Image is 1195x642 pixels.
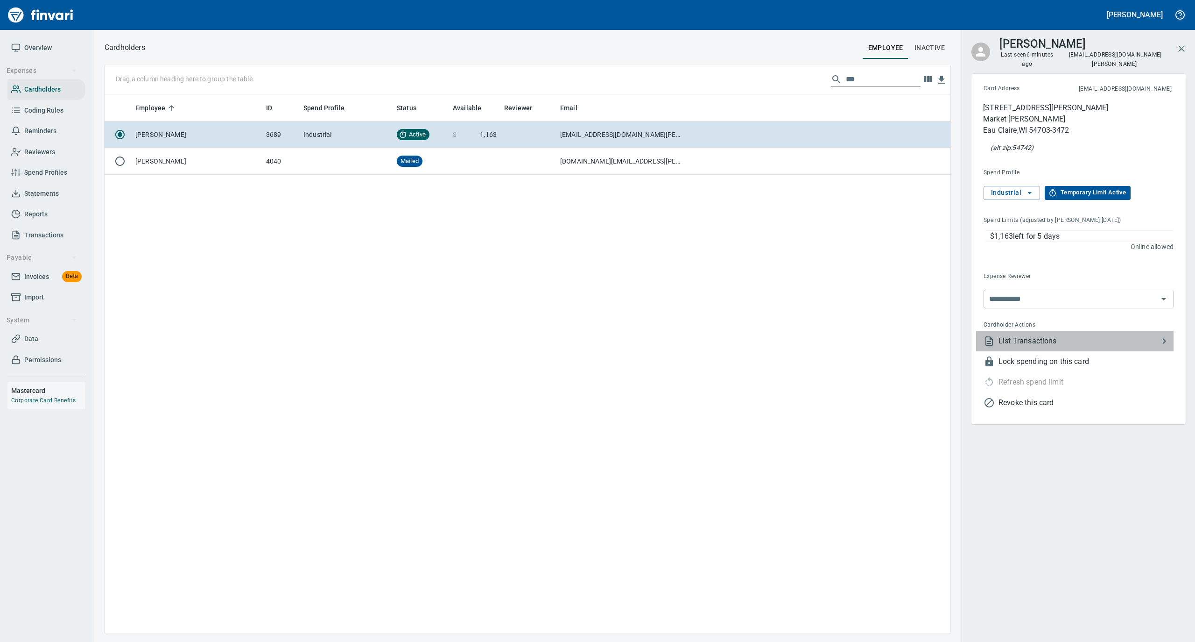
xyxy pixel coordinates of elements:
p: Online allowed [976,242,1174,251]
span: Beta [62,271,82,282]
span: ID [266,102,272,114]
span: Overview [24,42,52,54]
p: Eau Claire , WI 54703-3472 [983,125,1108,136]
button: Industrial [984,186,1040,200]
a: Coding Rules [7,100,85,121]
span: Reports [24,208,48,220]
a: Reviewers [7,142,85,163]
a: Reports [7,204,85,225]
a: Reminders [7,121,85,142]
span: Employee [135,102,165,114]
span: Payable [7,252,77,264]
span: Status [397,102,429,114]
span: Spend Profile [303,102,357,114]
span: Reviewers [24,146,55,158]
h6: Mastercard [11,385,85,396]
div: Cardholder has a temporary spend limit active [976,372,1063,392]
a: Import [7,287,85,308]
p: At the pump (or any AVS check), this zip will also be accepted [991,143,1033,152]
span: Temporary Limit Active [1049,187,1126,198]
span: Industrial [991,187,1033,199]
span: Reminders [24,125,56,137]
span: Email [560,102,577,114]
button: Open [1157,292,1170,306]
h5: [PERSON_NAME] [1107,10,1163,20]
span: List Transactions [998,335,1159,347]
span: System [7,314,77,326]
button: Expenses [3,62,81,79]
a: Statements [7,183,85,204]
a: Spend Profiles [7,162,85,183]
span: Expenses [7,65,77,77]
a: Overview [7,37,85,58]
span: Cardholder Actions [984,321,1104,330]
button: Close cardholder [1170,37,1193,60]
button: System [3,312,81,329]
td: [PERSON_NAME] [132,148,262,175]
span: Mailed [397,157,422,166]
p: Market [PERSON_NAME] [983,114,1108,125]
span: Invoices [24,271,49,283]
td: [EMAIL_ADDRESS][DOMAIN_NAME][PERSON_NAME] [556,121,687,148]
button: [PERSON_NAME] [1104,7,1165,22]
a: Data [7,328,85,350]
span: Spend Profiles [24,167,67,178]
time: 6 minutes ago [1022,51,1053,67]
a: InvoicesBeta [7,266,85,287]
button: Payable [3,249,81,266]
span: Card Address [984,84,1049,93]
h3: [PERSON_NAME] [999,35,1086,50]
span: Spend Limits (adjusted by [PERSON_NAME] [DATE]) [984,216,1146,225]
span: Expense Reviewer [984,272,1101,281]
button: Download Table [935,73,949,87]
span: Available [453,102,493,114]
span: Inactive [914,42,945,54]
span: $ [453,130,457,139]
td: [DOMAIN_NAME][EMAIL_ADDRESS][PERSON_NAME][DOMAIN_NAME][PERSON_NAME] [556,148,687,175]
span: Cardholders [24,84,61,95]
span: Data [24,333,38,345]
p: Drag a column heading here to group the table [116,74,253,84]
span: Statements [24,188,59,200]
span: Email [560,102,590,114]
span: Spend Profile [984,168,1096,178]
p: $1,163 left for 5 days [990,231,1173,242]
span: employee [868,42,903,54]
a: Permissions [7,350,85,371]
p: Cardholders [105,42,145,53]
span: Active [405,130,429,139]
img: Finvari [6,4,76,26]
a: Corporate Card Benefits [11,397,76,404]
span: 1,163 [480,130,497,139]
span: [EMAIL_ADDRESS][DOMAIN_NAME][PERSON_NAME] [1068,50,1162,68]
span: This is the email address for cardholder receipts [1049,85,1172,94]
span: Coding Rules [24,105,63,116]
button: Choose columns to display [921,72,935,86]
span: Reviewer [504,102,544,114]
a: Cardholders [7,79,85,100]
span: Reviewer [504,102,532,114]
span: Transactions [24,229,63,241]
span: Status [397,102,416,114]
td: Industrial [300,121,393,148]
nav: breadcrumb [105,42,145,53]
span: Permissions [24,354,61,366]
span: Revoke this card [998,397,1174,408]
span: Spend Profile [303,102,344,114]
span: Lock spending on this card [998,356,1174,367]
span: Employee [135,102,177,114]
td: [PERSON_NAME] [132,121,262,148]
td: 4040 [262,148,300,175]
p: [STREET_ADDRESS][PERSON_NAME] [983,102,1108,114]
span: Last seen [999,50,1055,69]
a: Transactions [7,225,85,246]
button: Temporary Limit Active [1045,186,1131,200]
span: Import [24,292,44,303]
span: Available [453,102,481,114]
span: ID [266,102,284,114]
td: 3689 [262,121,300,148]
